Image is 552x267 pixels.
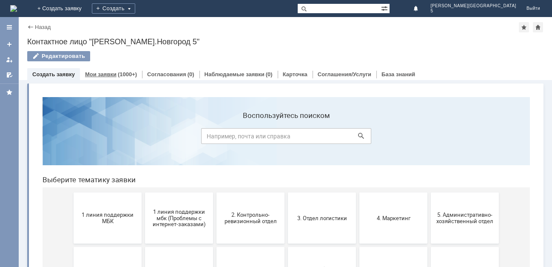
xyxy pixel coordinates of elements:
button: Франчайзинг [252,211,320,262]
button: Отдел ИТ (1С) [395,157,463,208]
span: 3. Отдел логистики [255,124,318,131]
a: Мои согласования [3,68,16,82]
span: Бухгалтерия (для мбк) [326,179,389,185]
a: База знаний [381,71,415,78]
span: Отдел-ИТ (Офис) [112,233,175,240]
span: [PERSON_NAME][GEOGRAPHIC_DATA] [431,3,516,9]
a: Мои заявки [3,53,16,66]
div: (0) [266,71,273,78]
span: 6. Закупки [40,179,103,185]
button: Отдел-ИТ (Офис) [109,211,177,262]
span: Расширенный поиск [381,4,390,12]
a: Карточка [283,71,307,78]
button: Отдел-ИТ (Битрикс24 и CRM) [38,211,106,262]
button: 1 линия поддержки мбк (Проблемы с интернет-заказами) [109,102,177,153]
img: logo [10,5,17,12]
button: Бухгалтерия (для мбк) [324,157,392,208]
span: Отдел-ИТ (Битрикс24 и CRM) [40,230,103,243]
span: Франчайзинг [255,233,318,240]
a: Создать заявку [32,71,75,78]
button: 9. Отдел-ИТ (Для МБК и Пекарни) [252,157,320,208]
div: Добавить в избранное [519,22,529,32]
div: Создать [92,3,135,14]
a: Назад [35,24,51,30]
span: 2. Контрольно-ревизионный отдел [183,121,246,134]
span: 5. Административно-хозяйственный отдел [398,121,461,134]
button: 8. Отдел качества [181,157,249,208]
span: 1 линия поддержки мбк (Проблемы с интернет-заказами) [112,118,175,137]
a: Перейти на домашнюю страницу [10,5,17,12]
div: (0) [188,71,194,78]
span: Это соглашение не активно! [326,230,389,243]
input: Например, почта или справка [165,38,336,54]
div: (1000+) [118,71,137,78]
label: Воспользуйтесь поиском [165,21,336,29]
span: 1 линия поддержки МБК [40,121,103,134]
a: Наблюдаемые заявки [205,71,265,78]
div: Сделать домашней страницей [533,22,543,32]
span: 8. Отдел качества [183,179,246,185]
a: Мои заявки [85,71,117,78]
a: Соглашения/Услуги [318,71,371,78]
button: 4. Маркетинг [324,102,392,153]
span: 5 [431,9,516,14]
button: 7. Служба безопасности [109,157,177,208]
button: 1 линия поддержки МБК [38,102,106,153]
span: Отдел ИТ (1С) [398,179,461,185]
span: Финансовый отдел [183,233,246,240]
header: Выберите тематику заявки [7,85,494,94]
button: 2. Контрольно-ревизионный отдел [181,102,249,153]
button: [PERSON_NAME]. Услуги ИТ для МБК (оформляет L1) [395,211,463,262]
button: 6. Закупки [38,157,106,208]
span: 4. Маркетинг [326,124,389,131]
span: 9. Отдел-ИТ (Для МБК и Пекарни) [255,176,318,189]
button: 5. Административно-хозяйственный отдел [395,102,463,153]
span: [PERSON_NAME]. Услуги ИТ для МБК (оформляет L1) [398,227,461,246]
button: Это соглашение не активно! [324,211,392,262]
div: Контактное лицо "[PERSON_NAME].Новгород 5" [27,37,543,46]
a: Создать заявку [3,37,16,51]
button: Финансовый отдел [181,211,249,262]
span: 7. Служба безопасности [112,179,175,185]
a: Согласования [147,71,186,78]
button: 3. Отдел логистики [252,102,320,153]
